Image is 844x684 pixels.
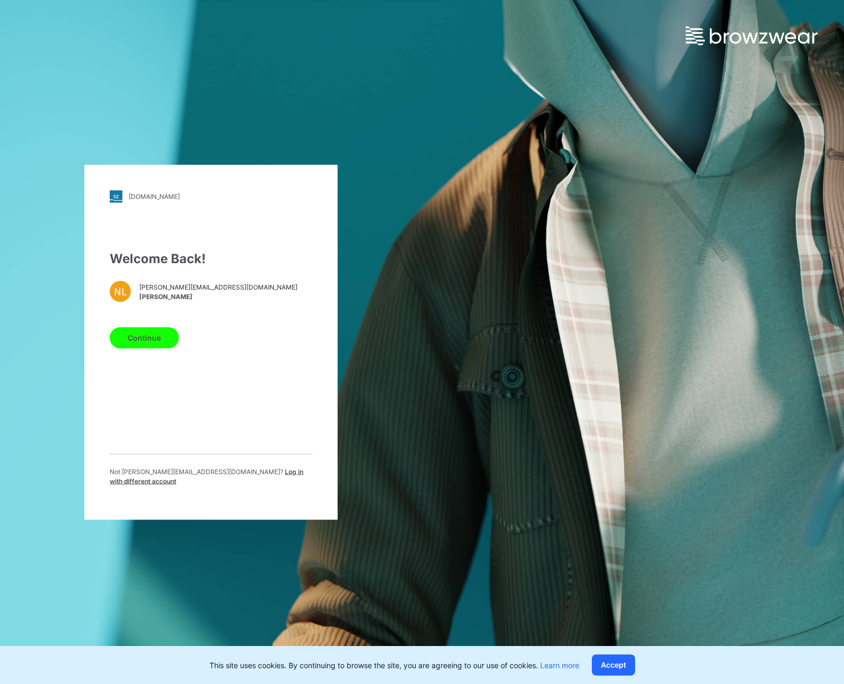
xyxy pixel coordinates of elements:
img: stylezone-logo.562084cfcfab977791bfbf7441f1a819.svg [110,190,122,203]
img: browzwear-logo.e42bd6dac1945053ebaf764b6aa21510.svg [686,26,818,45]
p: This site uses cookies. By continuing to browse the site, you are agreeing to our use of cookies. [209,660,579,671]
div: Welcome Back! [110,249,312,268]
div: [DOMAIN_NAME] [129,192,180,200]
div: NL [110,281,131,302]
span: [PERSON_NAME] [139,292,298,302]
p: Not [PERSON_NAME][EMAIL_ADDRESS][DOMAIN_NAME] ? [110,467,312,486]
a: [DOMAIN_NAME] [110,190,312,203]
span: [PERSON_NAME][EMAIL_ADDRESS][DOMAIN_NAME] [139,283,298,292]
button: Continue [110,327,179,348]
button: Accept [592,654,635,676]
a: Learn more [540,661,579,670]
